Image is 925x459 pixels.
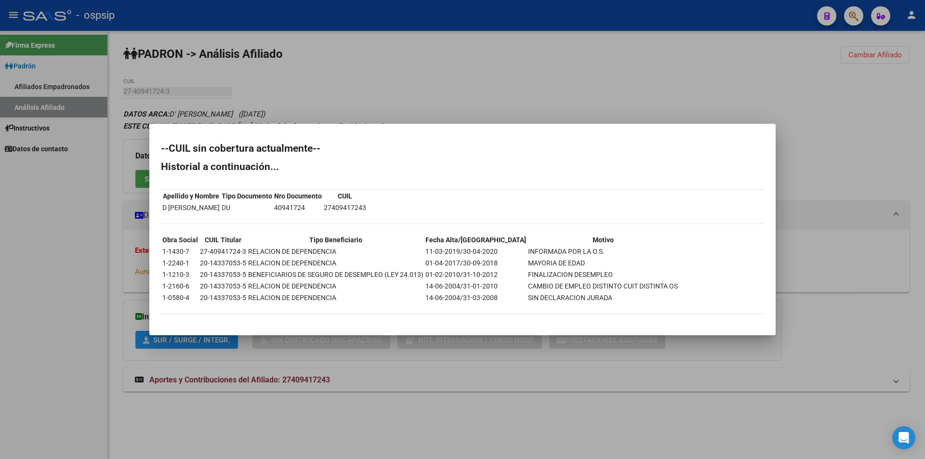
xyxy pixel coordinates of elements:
[161,162,764,171] h2: Historial a continuación...
[199,269,247,280] td: 20-14337053-5
[199,235,247,245] th: CUIL Titular
[199,258,247,268] td: 20-14337053-5
[323,202,367,213] td: 27409417243
[528,235,678,245] th: Motivo
[528,269,678,280] td: FINALIZACION DESEMPLEO
[528,292,678,303] td: SIN DECLARACION JURADA
[162,202,220,213] td: D [PERSON_NAME]
[323,191,367,201] th: CUIL
[274,202,322,213] td: 40941724
[221,202,273,213] td: DU
[248,281,424,291] td: RELACION DE DEPENDENCIA
[248,269,424,280] td: BENEFICIARIOS DE SEGURO DE DESEMPLEO (LEY 24.013)
[528,246,678,257] td: INFORMADA POR LA O.S.
[162,281,198,291] td: 1-2160-6
[162,269,198,280] td: 1-1210-3
[162,246,198,257] td: 1-1430-7
[892,426,915,449] div: Open Intercom Messenger
[274,191,322,201] th: Nro Documento
[425,281,527,291] td: 14-06-2004/31-01-2010
[221,191,273,201] th: Tipo Documento
[161,144,764,153] h2: --CUIL sin cobertura actualmente--
[528,281,678,291] td: CAMBIO DE EMPLEO DISTINTO CUIT DISTINTA OS
[248,235,424,245] th: Tipo Beneficiario
[248,258,424,268] td: RELACION DE DEPENDENCIA
[162,191,220,201] th: Apellido y Nombre
[162,292,198,303] td: 1-0580-4
[425,246,527,257] td: 11-03-2019/30-04-2020
[199,292,247,303] td: 20-14337053-5
[425,269,527,280] td: 01-02-2010/31-10-2012
[425,235,527,245] th: Fecha Alta/[GEOGRAPHIC_DATA]
[162,235,198,245] th: Obra Social
[199,246,247,257] td: 27-40941724-3
[425,258,527,268] td: 01-04-2017/30-09-2018
[528,258,678,268] td: MAYORIA DE EDAD
[248,292,424,303] td: RELACION DE DEPENDENCIA
[425,292,527,303] td: 14-06-2004/31-03-2008
[199,281,247,291] td: 20-14337053-5
[248,246,424,257] td: RELACION DE DEPENDENCIA
[162,258,198,268] td: 1-2240-1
